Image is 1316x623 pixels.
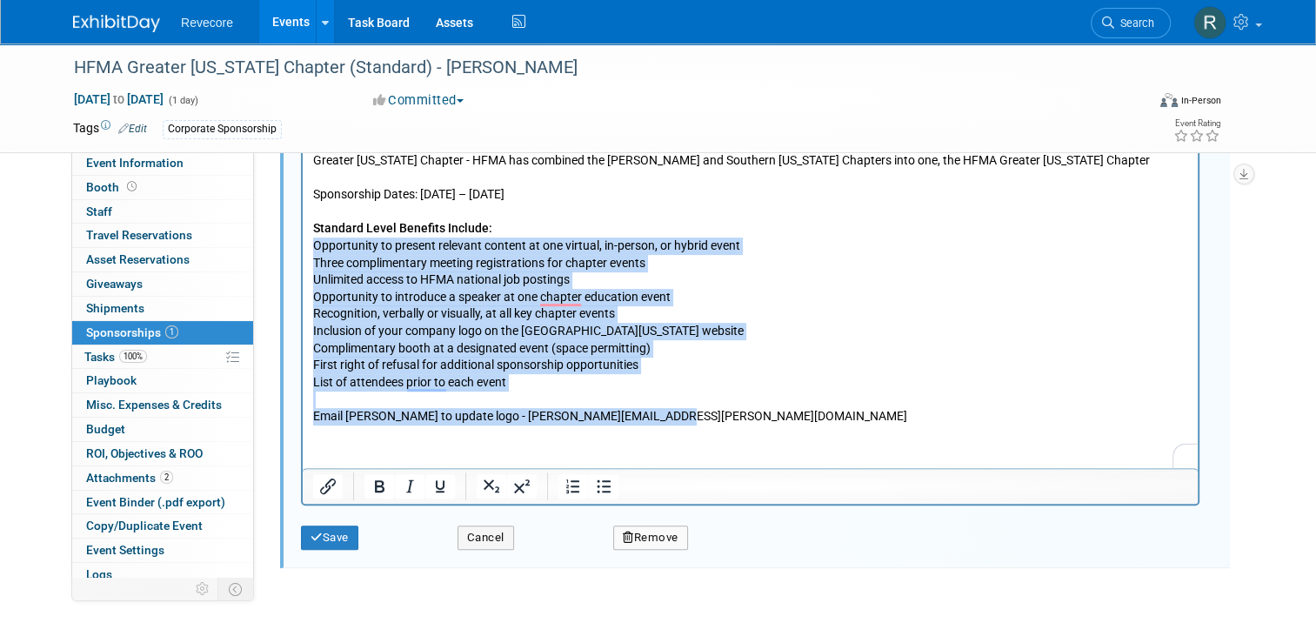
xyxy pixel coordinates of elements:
span: 1 [165,325,178,338]
a: Edit [118,123,147,135]
span: ROI, Objectives & ROO [86,446,203,460]
span: Playbook [86,373,137,387]
span: Event Binder (.pdf export) [86,495,225,509]
img: Rachael Sires [1193,6,1226,39]
img: ExhibitDay [73,15,160,32]
a: Search [1091,8,1171,38]
span: Budget [86,422,125,436]
button: Bullet list [589,474,618,499]
td: Toggle Event Tabs [218,578,254,600]
iframe: Rich Text Area [303,145,1198,468]
button: Bold [364,474,394,499]
span: Booth not reserved yet [124,180,140,193]
a: Booth [72,176,253,199]
button: Insert/edit link [313,474,343,499]
button: Superscript [507,474,537,499]
span: to [110,92,127,106]
button: Subscript [477,474,506,499]
a: Event Settings [72,539,253,562]
span: (1 day) [167,95,198,106]
span: Staff [86,204,112,218]
span: 2 [160,471,173,484]
div: Event Rating [1173,119,1220,128]
span: Search [1114,17,1154,30]
button: Save [301,526,358,550]
span: [DATE] [DATE] [73,91,164,107]
button: Remove [613,526,688,550]
a: Logs [72,563,253,586]
span: Event Settings [86,543,164,557]
span: Giveaways [86,277,143,291]
a: Event Binder (.pdf export) [72,491,253,514]
div: Corporate Sponsorship [163,120,282,138]
a: Budget [72,418,253,441]
div: HFMA Greater [US_STATE] Chapter (Standard) - [PERSON_NAME] [68,52,1124,84]
span: Attachments [86,471,173,485]
a: Giveaways [72,272,253,296]
button: Underline [425,474,455,499]
img: Format-Inperson.png [1160,93,1178,107]
div: In-Person [1180,94,1221,107]
a: Shipments [72,297,253,320]
span: Event Information [86,156,184,170]
span: Asset Reservations [86,252,190,266]
a: Misc. Expenses & Credits [72,393,253,417]
td: Personalize Event Tab Strip [188,578,218,600]
span: Shipments [86,301,144,315]
span: Revecore [181,16,233,30]
a: Tasks100% [72,345,253,369]
button: Committed [367,91,471,110]
span: Tasks [84,350,147,364]
span: Sponsorships [86,325,178,339]
button: Cancel [458,526,514,550]
button: Italic [395,474,424,499]
span: Misc. Expenses & Credits [86,398,222,412]
span: 100% [119,350,147,363]
span: Logs [86,567,112,581]
a: Copy/Duplicate Event [72,514,253,538]
a: Attachments2 [72,466,253,490]
a: Playbook [72,369,253,392]
a: Sponsorships1 [72,321,253,345]
button: Numbered list [558,474,588,499]
div: Event Format [1052,90,1221,117]
a: Travel Reservations [72,224,253,247]
span: Copy/Duplicate Event [86,519,203,533]
a: Event Information [72,151,253,175]
td: Tags [73,119,147,139]
a: Asset Reservations [72,248,253,271]
span: Booth [86,180,140,194]
a: ROI, Objectives & ROO [72,442,253,466]
a: Staff [72,200,253,224]
span: Travel Reservations [86,228,192,242]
